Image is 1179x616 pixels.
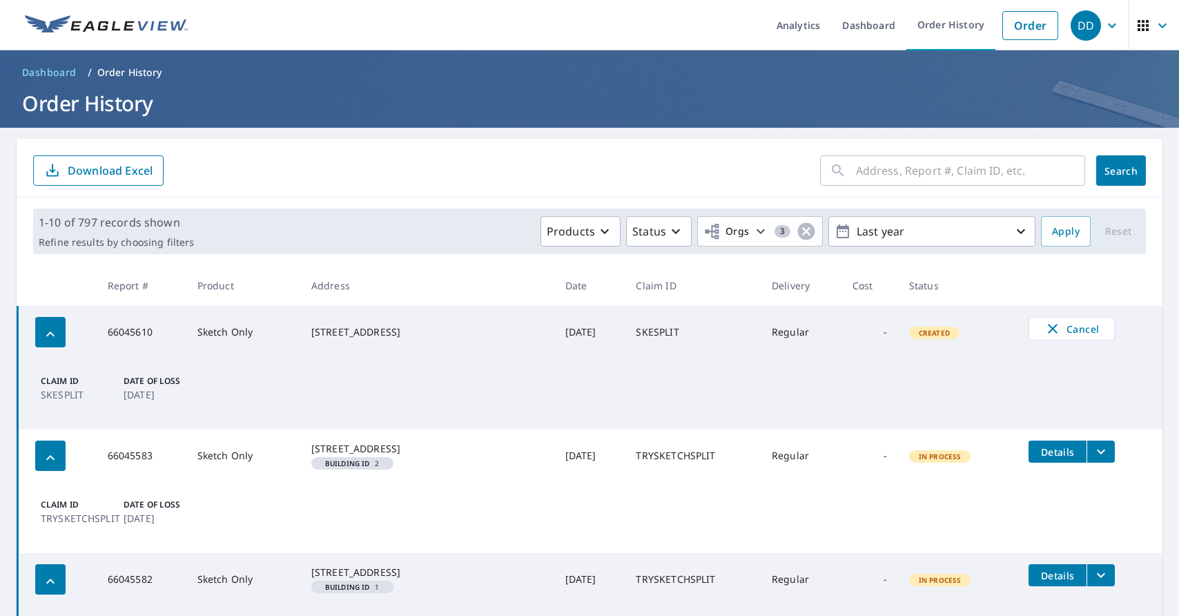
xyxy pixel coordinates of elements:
td: Sketch Only [186,553,300,606]
div: [STREET_ADDRESS] [311,325,543,339]
span: Details [1037,445,1078,459]
td: Sketch Only [186,430,300,482]
p: Date of Loss [124,375,201,387]
p: Claim ID [41,375,118,387]
td: - [841,306,898,358]
button: detailsBtn-66045583 [1029,441,1087,463]
div: [STREET_ADDRESS] [311,566,543,579]
td: 66045583 [97,430,186,482]
p: Refine results by choosing filters [39,236,194,249]
td: TRYSKETCHSPLIT [625,430,761,482]
div: DD [1071,10,1101,41]
span: Created [910,328,958,338]
em: Building ID [325,584,370,590]
p: Date of Loss [124,499,201,511]
button: Orgs3 [697,216,823,247]
input: Address, Report #, Claim ID, etc. [856,151,1085,190]
p: SKESPLIT [41,387,118,402]
button: Cancel [1029,317,1115,340]
em: Building ID [325,460,370,467]
a: Order [1002,11,1058,40]
button: filesDropdownBtn-66045583 [1087,441,1115,463]
p: Status [632,223,666,240]
td: - [841,553,898,606]
button: Search [1096,155,1146,186]
p: Download Excel [68,163,153,178]
p: [DATE] [124,511,201,526]
p: Claim ID [41,499,118,511]
p: Last year [851,220,1013,244]
button: Status [626,216,692,247]
td: Regular [761,306,841,358]
span: 3 [774,227,790,236]
span: In Process [910,575,970,585]
th: Cost [841,265,898,306]
button: Last year [828,216,1035,247]
p: Order History [97,66,162,79]
th: Report # [97,265,186,306]
li: / [88,64,92,81]
th: Status [898,265,1017,306]
button: Apply [1041,216,1091,247]
td: TRYSKETCHSPLIT [625,553,761,606]
p: 1-10 of 797 records shown [39,214,194,231]
td: SKESPLIT [625,306,761,358]
a: Dashboard [17,61,82,84]
h1: Order History [17,89,1162,117]
th: Address [300,265,554,306]
div: [STREET_ADDRESS] [311,442,543,456]
span: Search [1107,164,1135,177]
span: Details [1037,569,1078,582]
th: Delivery [761,265,841,306]
th: Date [554,265,625,306]
img: EV Logo [25,15,188,36]
span: 1 [317,584,388,590]
td: [DATE] [554,306,625,358]
nav: breadcrumb [17,61,1162,84]
p: [DATE] [124,387,201,402]
button: Download Excel [33,155,164,186]
p: TRYSKETCHSPLIT [41,511,118,526]
td: Sketch Only [186,306,300,358]
span: Apply [1052,223,1080,240]
td: - [841,430,898,482]
th: Product [186,265,300,306]
td: Regular [761,553,841,606]
td: [DATE] [554,430,625,482]
button: detailsBtn-66045582 [1029,564,1087,586]
th: Claim ID [625,265,761,306]
td: 66045610 [97,306,186,358]
span: Dashboard [22,66,77,79]
span: Cancel [1043,320,1100,337]
td: [DATE] [554,553,625,606]
span: 2 [317,460,388,467]
td: 66045582 [97,553,186,606]
button: filesDropdownBtn-66045582 [1087,564,1115,586]
td: Regular [761,430,841,482]
span: Orgs [703,223,750,240]
span: In Process [910,452,970,461]
button: Products [540,216,621,247]
p: Products [547,223,595,240]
